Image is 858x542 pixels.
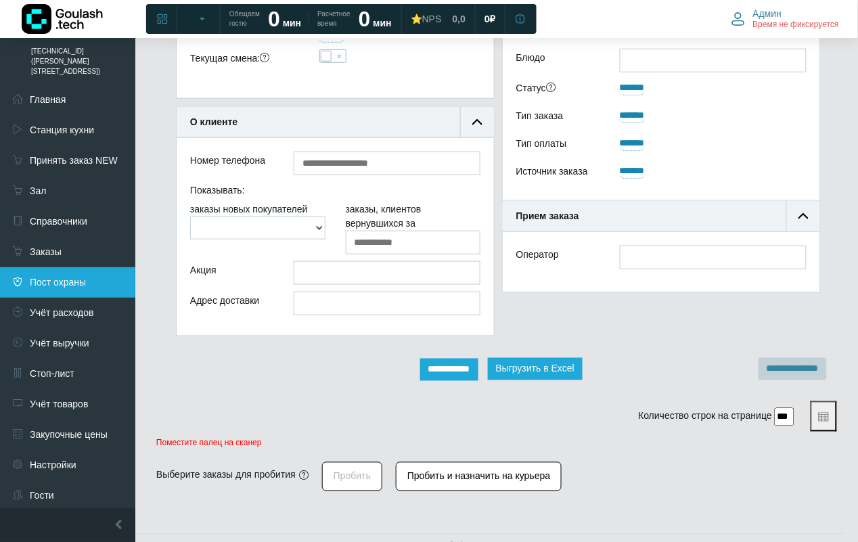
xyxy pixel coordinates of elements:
[453,13,466,25] span: 0,0
[180,49,309,70] div: Текущая смена:
[322,462,382,491] button: Пробить
[798,211,809,221] img: collapse
[190,116,238,127] b: О клиенте
[22,4,103,34] img: Логотип компании Goulash.tech
[336,202,491,254] div: заказы, клиентов вернувшихся за
[373,18,391,28] span: мин
[490,13,496,25] span: ₽
[180,202,336,254] div: заказы новых покупателей
[484,13,490,25] span: 0
[506,135,610,156] div: Тип оплаты
[396,462,562,491] button: Пробить и назначить на курьера
[506,79,610,100] div: Статус
[180,152,284,175] div: Номер телефона
[180,261,284,285] div: Акция
[516,248,559,262] label: Оператор
[488,358,583,380] button: Выгрузить в Excel
[317,9,350,28] span: Расчетное время
[476,7,504,31] a: 0 ₽
[229,9,260,28] span: Обещаем гостю
[753,20,839,30] span: Время не фиксируется
[156,438,837,448] p: Поместите палец на сканер
[283,18,301,28] span: мин
[411,13,442,25] div: ⭐
[422,14,442,24] span: NPS
[180,181,491,202] div: Показывать:
[506,49,610,72] label: Блюдо
[753,7,782,20] span: Админ
[403,7,474,31] a: ⭐NPS 0,0
[506,162,610,183] div: Источник заказа
[506,107,610,128] div: Тип заказа
[516,210,579,221] b: Прием заказа
[723,5,847,33] button: Админ Время не фиксируется
[180,292,284,315] div: Адрес доставки
[268,7,280,31] strong: 0
[156,468,296,482] div: Выберите заказы для пробития
[639,409,773,424] label: Количество строк на странице
[359,7,371,31] strong: 0
[472,117,482,127] img: collapse
[221,7,400,31] a: Обещаем гостю 0 мин Расчетное время 0 мин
